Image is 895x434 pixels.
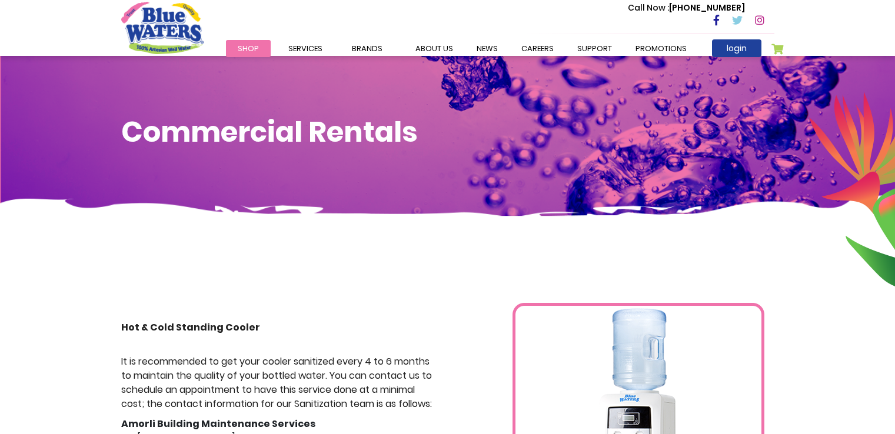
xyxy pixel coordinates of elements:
a: login [712,39,761,57]
span: Services [288,43,322,54]
p: [PHONE_NUMBER] [628,2,745,14]
h1: Commercial Rentals [121,115,774,149]
a: about us [404,40,465,57]
span: Brands [352,43,382,54]
span: Shop [238,43,259,54]
a: News [465,40,510,57]
strong: Amorli Building Maintenance Services [121,417,315,430]
strong: Hot & Cold Standing Cooler [121,321,260,334]
a: Promotions [624,40,698,57]
a: support [565,40,624,57]
span: Call Now : [628,2,669,14]
p: It is recommended to get your cooler sanitized every 4 to 6 months to maintain the quality of you... [121,355,439,411]
a: careers [510,40,565,57]
a: store logo [121,2,204,54]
